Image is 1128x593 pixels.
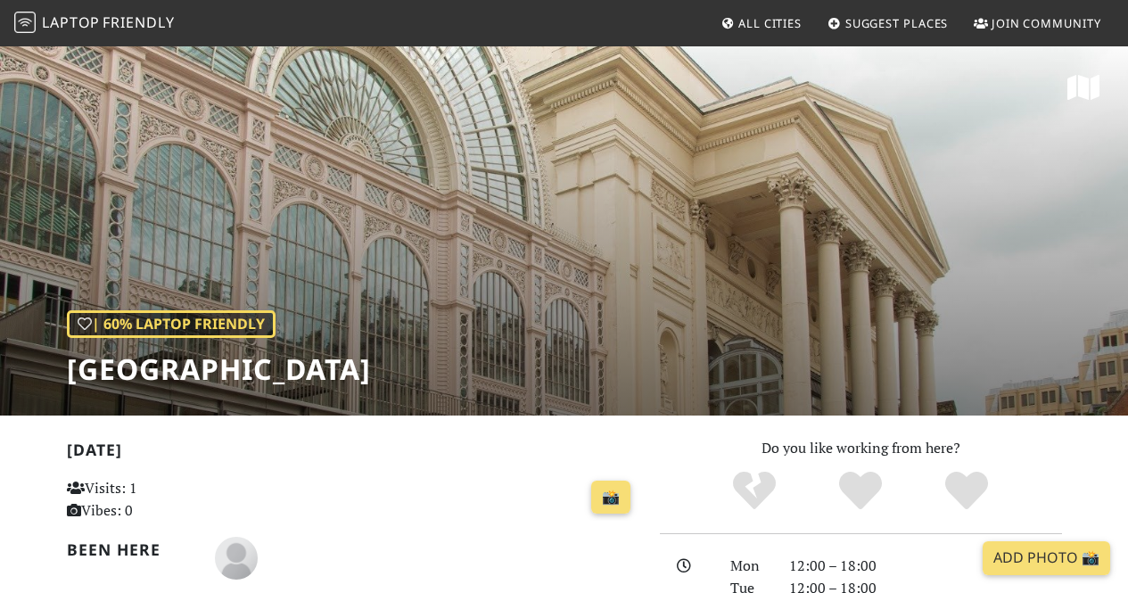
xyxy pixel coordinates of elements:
div: No [702,469,808,514]
a: LaptopFriendly LaptopFriendly [14,8,175,39]
p: Visits: 1 Vibes: 0 [67,477,243,523]
span: Join Community [992,15,1101,31]
div: Yes [808,469,914,514]
div: Mon [720,555,778,578]
span: Friendly [103,12,174,32]
a: Join Community [967,7,1108,39]
p: Do you like working from here? [660,437,1062,460]
a: Suggest Places [820,7,956,39]
span: Lydia Cole [215,547,258,566]
h1: [GEOGRAPHIC_DATA] [67,352,371,386]
div: | 60% Laptop Friendly [67,310,276,339]
a: All Cities [713,7,809,39]
a: 📸 [591,481,630,515]
div: 12:00 – 18:00 [778,555,1073,578]
div: Definitely! [913,469,1019,514]
h2: Been here [67,540,193,559]
span: Laptop [42,12,100,32]
span: Suggest Places [845,15,949,31]
h2: [DATE] [67,441,638,466]
span: All Cities [738,15,802,31]
img: blank-535327c66bd565773addf3077783bbfce4b00ec00e9fd257753287c682c7fa38.png [215,537,258,580]
a: Add Photo 📸 [983,541,1110,575]
img: LaptopFriendly [14,12,36,33]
